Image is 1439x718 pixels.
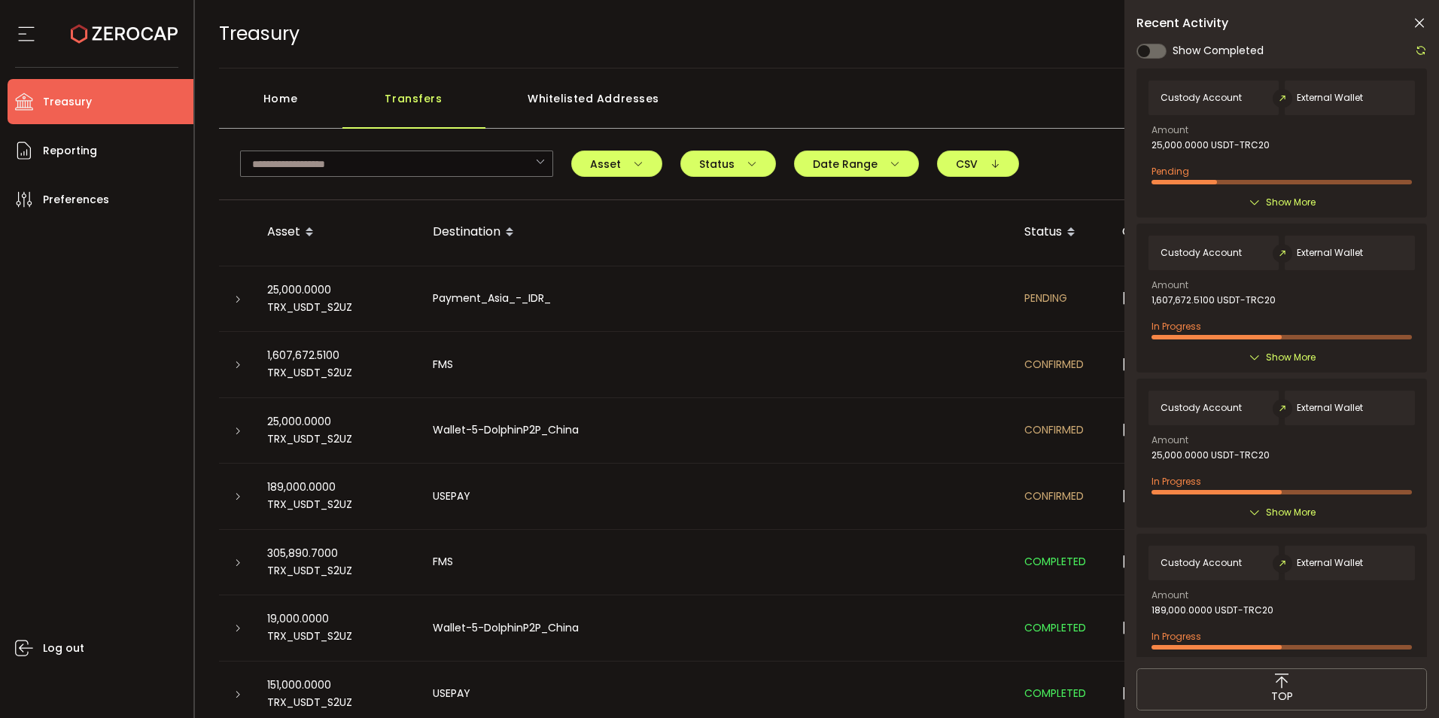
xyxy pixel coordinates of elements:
[1152,295,1276,306] span: 1,607,672.5100 USDT-TRC20
[1024,488,1084,504] span: CONFIRMED
[1266,195,1316,210] span: Show More
[1152,591,1188,600] span: Amount
[1024,422,1084,437] span: CONFIRMED
[1024,357,1084,372] span: CONFIRMED
[1110,220,1261,245] div: Created at
[485,84,702,129] div: Whitelisted Addresses
[1110,290,1261,307] div: [DATE] 05:42:19
[43,189,109,211] span: Preferences
[1364,646,1439,718] iframe: Chat Widget
[255,281,421,316] div: 25,000.0000 TRX_USDT_S2UZ
[1110,356,1261,373] div: [DATE] 11:52:06
[1161,403,1242,413] span: Custody Account
[421,220,1012,245] div: Destination
[1297,93,1363,103] span: External Wallet
[1297,248,1363,258] span: External Wallet
[1136,17,1228,29] span: Recent Activity
[1266,505,1316,520] span: Show More
[43,637,84,659] span: Log out
[1271,689,1293,704] span: TOP
[421,421,1012,439] div: Wallet-5-DolphinP2P_China
[1152,475,1201,488] span: In Progress
[421,356,1012,373] div: FMS
[255,545,421,580] div: 305,890.7000 TRX_USDT_S2UZ
[1152,320,1201,333] span: In Progress
[1152,436,1188,445] span: Amount
[571,151,662,177] button: Asset
[813,159,900,169] span: Date Range
[421,685,1012,702] div: USEPAY
[43,140,97,162] span: Reporting
[421,290,1012,307] div: Payment_Asia_-_IDR_
[255,220,421,245] div: Asset
[1152,165,1189,178] span: Pending
[421,488,1012,505] div: USEPAY
[937,151,1019,177] button: CSV
[1161,248,1242,258] span: Custody Account
[1152,605,1273,616] span: 189,000.0000 USDT-TRC20
[1152,630,1201,643] span: In Progress
[421,619,1012,637] div: Wallet-5-DolphinP2P_China
[255,610,421,645] div: 19,000.0000 TRX_USDT_S2UZ
[1173,43,1264,59] span: Show Completed
[342,84,485,129] div: Transfers
[956,159,1000,169] span: CSV
[1110,488,1261,505] div: [DATE] 11:49:20
[1024,620,1086,635] span: COMPLETED
[1110,553,1261,570] div: [DATE] 07:20:59
[1110,619,1261,637] div: [DATE] 07:17:28
[219,20,300,47] span: Treasury
[255,347,421,382] div: 1,607,672.5100 TRX_USDT_S2UZ
[1297,403,1363,413] span: External Wallet
[1161,558,1242,568] span: Custody Account
[1024,686,1086,701] span: COMPLETED
[1110,421,1261,439] div: [DATE] 11:50:29
[1152,450,1270,461] span: 25,000.0000 USDT-TRC20
[255,413,421,448] div: 25,000.0000 TRX_USDT_S2UZ
[1110,685,1261,702] div: [DATE] 07:16:21
[1266,350,1316,365] span: Show More
[255,677,421,711] div: 151,000.0000 TRX_USDT_S2UZ
[1152,281,1188,290] span: Amount
[1024,291,1067,306] span: PENDING
[1297,558,1363,568] span: External Wallet
[1152,140,1270,151] span: 25,000.0000 USDT-TRC20
[680,151,776,177] button: Status
[794,151,919,177] button: Date Range
[43,91,92,113] span: Treasury
[255,479,421,513] div: 189,000.0000 TRX_USDT_S2UZ
[219,84,342,129] div: Home
[1152,126,1188,135] span: Amount
[1024,554,1086,569] span: COMPLETED
[1012,220,1110,245] div: Status
[421,553,1012,570] div: FMS
[590,159,643,169] span: Asset
[1161,93,1242,103] span: Custody Account
[699,159,757,169] span: Status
